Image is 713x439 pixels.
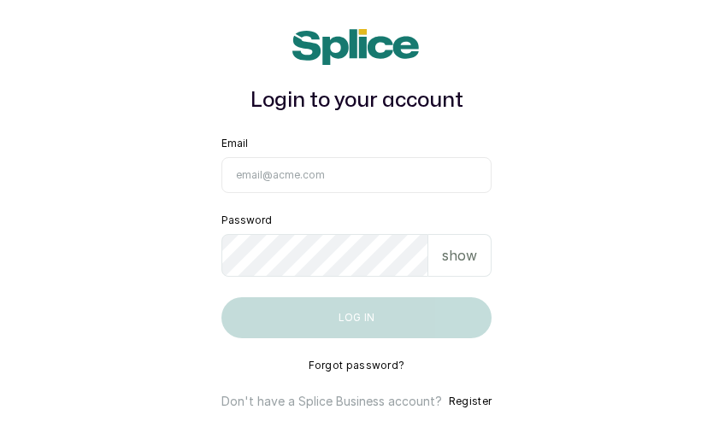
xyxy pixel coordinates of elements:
h1: Login to your account [221,85,492,116]
p: show [442,245,477,266]
input: email@acme.com [221,157,492,193]
button: Forgot password? [309,359,405,372]
label: Password [221,214,272,227]
button: Register [449,393,492,410]
label: Email [221,137,248,150]
p: Don't have a Splice Business account? [221,393,442,410]
button: Log in [221,297,492,338]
